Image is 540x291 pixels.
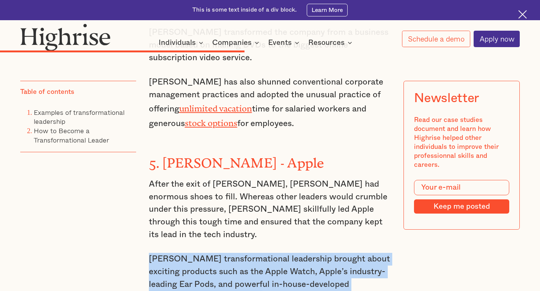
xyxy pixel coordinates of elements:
p: After the exit of [PERSON_NAME], [PERSON_NAME] had enormous shoes to fill. Whereas other leaders ... [149,178,391,241]
div: Resources [308,38,345,47]
a: Apply now [474,31,520,47]
div: Resources [308,38,354,47]
div: Table of contents [20,88,74,97]
div: Individuals [159,38,196,47]
div: Read our case studies document and learn how Highrise helped other individuals to improve their p... [414,116,509,170]
input: Your e-mail [414,180,509,195]
div: Companies [212,38,261,47]
form: Modal Form [414,180,509,214]
img: Highrise logo [20,24,111,51]
div: Events [268,38,301,47]
img: Cross icon [518,10,527,19]
p: [PERSON_NAME] has also shunned conventional corporate management practices and adopted the unusua... [149,76,391,130]
strong: 5. [PERSON_NAME] - Apple [149,155,324,164]
a: How to Become a Transformational Leader [34,125,109,145]
a: Schedule a demo [402,31,470,47]
a: Examples of transformational leadership [34,107,124,126]
a: Learn More [307,4,347,17]
div: Events [268,38,292,47]
div: Companies [212,38,252,47]
input: Keep me posted [414,199,509,214]
a: unlimited vacation [179,104,252,109]
a: stock options [185,118,237,124]
div: Individuals [159,38,205,47]
div: This is some text inside of a div block. [192,6,297,14]
div: Newsletter [414,91,480,106]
